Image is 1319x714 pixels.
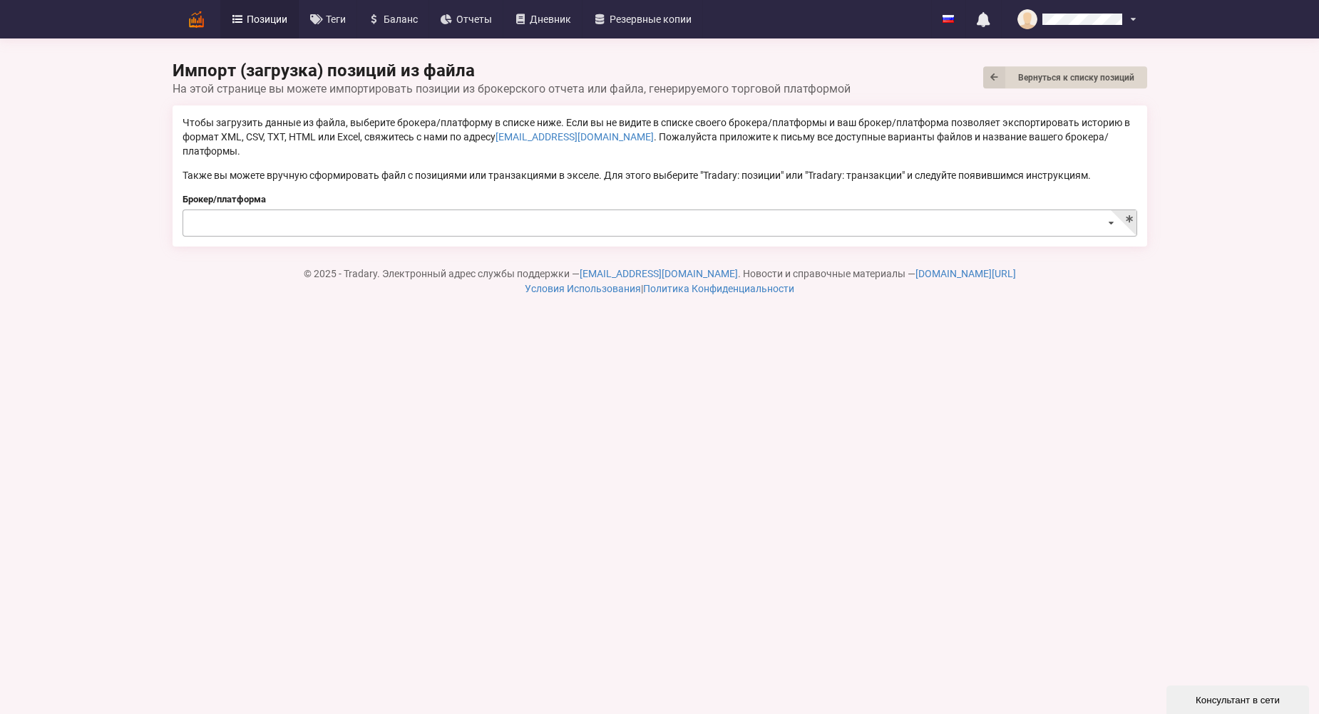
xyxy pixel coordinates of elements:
a: Условия Использования [525,283,641,294]
p: Также вы можете вручную сформировать файл с позициями или транзакциями в экселе. Для этого выбери... [183,168,1137,182]
div: Импорт (загрузка) позиций из файла [173,60,1147,95]
div: © 2025 - Tradary. Электронный адрес службы поддержки — . Новости и справочные материалы — | [173,267,1147,296]
div: На этой странице вы можете импортировать позиции из брокерского отчета или файла, генерируемого т... [173,82,1147,95]
img: no_avatar_64x64-c1df70be568ff5ffbc6dc4fa4a63b692.png [1017,9,1037,29]
span: Отчеты [456,14,492,24]
label: Брокер/платформа [183,192,1137,207]
p: Чтобы загрузить данные из файла, выберите брокера/платформу в списке ниже. Если вы не видите в сп... [183,115,1137,158]
img: logo-5391b84d95ca78eb0fcbe8eb83ca0fe5.png [184,7,209,32]
span: Баланс [384,14,418,24]
a: Политика Конфиденциальности [643,283,794,294]
span: Позиции [247,14,287,24]
span: Дневник [530,14,571,24]
iframe: chat widget [1166,683,1312,714]
a: [EMAIL_ADDRESS][DOMAIN_NAME] [580,268,738,279]
a: Вернуться к списку позиций [983,66,1147,88]
span: Теги [326,14,346,24]
a: [EMAIL_ADDRESS][DOMAIN_NAME] [496,131,654,143]
span: Резервные копии [610,14,692,24]
a: [DOMAIN_NAME][URL] [915,268,1016,279]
